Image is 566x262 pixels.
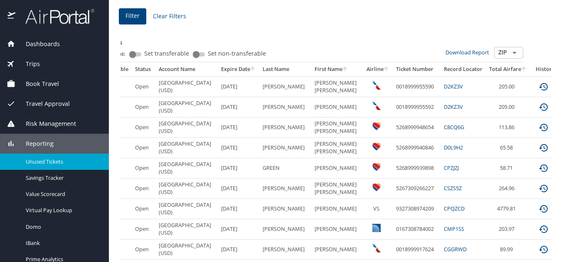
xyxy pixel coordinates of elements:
[486,62,530,76] th: Total Airfare
[444,245,467,253] a: CGGRWD
[218,97,259,118] td: [DATE]
[218,199,259,219] td: [DATE]
[155,118,218,138] td: [GEOGRAPHIC_DATA] (USD)
[444,184,462,192] a: CSZS5Z
[440,62,486,76] th: Record Locator
[26,239,99,247] span: IBank
[486,158,530,179] td: 58.71
[393,219,440,240] td: 0167308784002
[311,118,363,138] td: [PERSON_NAME] [PERSON_NAME]
[155,158,218,179] td: [GEOGRAPHIC_DATA] (USD)
[393,240,440,260] td: 0018999917624
[259,138,311,158] td: [PERSON_NAME]
[311,199,363,219] td: [PERSON_NAME]
[218,219,259,240] td: [DATE]
[342,67,348,72] button: sort
[15,79,59,88] span: Book Travel
[150,9,189,24] button: Clear Filters
[132,138,155,158] td: Open
[132,240,155,260] td: Open
[372,81,381,90] img: American Airlines
[155,138,218,158] td: [GEOGRAPHIC_DATA] (USD)
[218,138,259,158] td: [DATE]
[218,62,259,76] th: Expire Date
[144,51,189,56] span: Set transferable
[372,244,381,252] img: American Airlines
[26,190,99,198] span: Value Scorecard
[132,118,155,138] td: Open
[155,199,218,219] td: [GEOGRAPHIC_DATA] (USD)
[363,62,393,76] th: Airline
[155,179,218,199] td: [GEOGRAPHIC_DATA] (USD)
[311,62,363,76] th: First Name
[311,158,363,179] td: [PERSON_NAME]
[218,118,259,138] td: [DATE]
[444,164,459,171] a: CPZJZJ
[444,103,463,110] a: D2KZ3V
[259,62,311,76] th: Last Name
[445,49,489,56] a: Download Report
[372,122,381,130] img: Southwest Airlines
[259,219,311,240] td: [PERSON_NAME]
[444,144,463,151] a: D0L9H2
[530,62,560,76] th: History
[393,118,440,138] td: 5268999948654
[393,97,440,118] td: 0018999955592
[153,11,186,22] span: Clear Filters
[372,102,381,110] img: American Airlines
[311,97,363,118] td: [PERSON_NAME]
[26,206,99,214] span: Virtual Pay Lookup
[155,219,218,240] td: [GEOGRAPHIC_DATA] (USD)
[393,76,440,97] td: 0018999955590
[393,158,440,179] td: 5268999939898
[393,199,440,219] td: 9327308974209
[311,76,363,97] td: [PERSON_NAME] [PERSON_NAME]
[132,158,155,179] td: Open
[26,223,99,231] span: Domo
[372,224,381,232] img: United Airlines
[486,118,530,138] td: 113.86
[486,179,530,199] td: 264.96
[259,179,311,199] td: [PERSON_NAME]
[132,199,155,219] td: Open
[26,158,99,166] span: Unused Tickets
[218,240,259,260] td: [DATE]
[393,138,440,158] td: 5268999940846
[218,179,259,199] td: [DATE]
[119,8,146,24] button: Filter
[132,76,155,97] td: Open
[218,158,259,179] td: [DATE]
[259,240,311,260] td: [PERSON_NAME]
[372,142,381,151] img: Southwest Airlines
[259,97,311,118] td: [PERSON_NAME]
[126,11,140,21] span: Filter
[259,76,311,97] td: [PERSON_NAME]
[393,62,440,76] th: Ticket Number
[393,179,440,199] td: 5267309266227
[486,76,530,97] td: 205.00
[15,39,60,49] span: Dashboards
[250,67,256,72] button: sort
[7,8,16,24] img: icon-airportal.png
[486,97,530,118] td: 205.00
[384,67,389,72] button: sort
[311,138,363,158] td: [PERSON_NAME] [PERSON_NAME]
[521,67,527,72] button: sort
[373,205,379,212] span: VS
[132,62,155,76] th: Status
[486,240,530,260] td: 89.99
[444,225,464,233] a: CMP1SS
[509,47,520,59] button: Open
[259,118,311,138] td: [PERSON_NAME]
[444,83,463,90] a: D2KZ3V
[132,219,155,240] td: Open
[15,119,76,128] span: Risk Management
[486,199,530,219] td: 4779.81
[15,139,54,148] span: Reporting
[218,76,259,97] td: [DATE]
[311,179,363,199] td: [PERSON_NAME] [PERSON_NAME]
[15,99,70,108] span: Travel Approval
[259,158,311,179] td: GREEN
[15,59,40,69] span: Trips
[132,179,155,199] td: Open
